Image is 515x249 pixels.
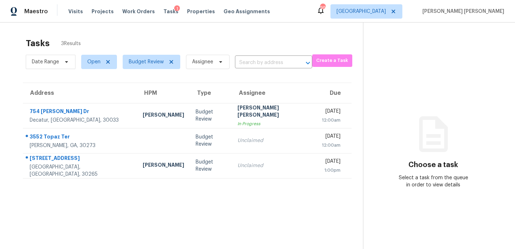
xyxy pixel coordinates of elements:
[235,57,292,68] input: Search by address
[143,111,184,120] div: [PERSON_NAME]
[32,58,59,65] span: Date Range
[30,117,131,124] div: Decatur, [GEOGRAPHIC_DATA], 30033
[30,133,131,142] div: 3552 Topaz Ter
[237,120,310,127] div: In Progress
[196,158,226,173] div: Budget Review
[224,8,270,15] span: Geo Assignments
[322,167,340,174] div: 1:00pm
[30,155,131,163] div: [STREET_ADDRESS]
[143,161,184,170] div: [PERSON_NAME]
[322,158,340,167] div: [DATE]
[30,163,131,178] div: [GEOGRAPHIC_DATA], [GEOGRAPHIC_DATA], 30265
[174,5,180,13] div: 1
[322,133,340,142] div: [DATE]
[337,8,386,15] span: [GEOGRAPHIC_DATA]
[237,137,310,144] div: Unclaimed
[322,117,340,124] div: 12:00am
[320,4,325,11] div: 99
[232,83,316,103] th: Assignee
[68,8,83,15] span: Visits
[316,57,349,65] span: Create a Task
[122,8,155,15] span: Work Orders
[196,133,226,148] div: Budget Review
[137,83,190,103] th: HPM
[87,58,100,65] span: Open
[61,40,81,47] span: 3 Results
[196,108,226,123] div: Budget Review
[312,54,352,67] button: Create a Task
[408,161,458,169] h3: Choose a task
[237,162,310,169] div: Unclaimed
[420,8,504,15] span: [PERSON_NAME] [PERSON_NAME]
[24,8,48,15] span: Maestro
[237,104,310,120] div: [PERSON_NAME] [PERSON_NAME]
[190,83,232,103] th: Type
[398,174,469,189] div: Select a task from the queue in order to view details
[316,83,352,103] th: Due
[30,142,131,149] div: [PERSON_NAME], GA, 30273
[192,58,213,65] span: Assignee
[129,58,164,65] span: Budget Review
[303,58,313,68] button: Open
[322,142,340,149] div: 12:00am
[30,108,131,117] div: 754 [PERSON_NAME] Dr
[26,40,50,47] h2: Tasks
[92,8,114,15] span: Projects
[187,8,215,15] span: Properties
[23,83,137,103] th: Address
[322,108,340,117] div: [DATE]
[163,9,178,14] span: Tasks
